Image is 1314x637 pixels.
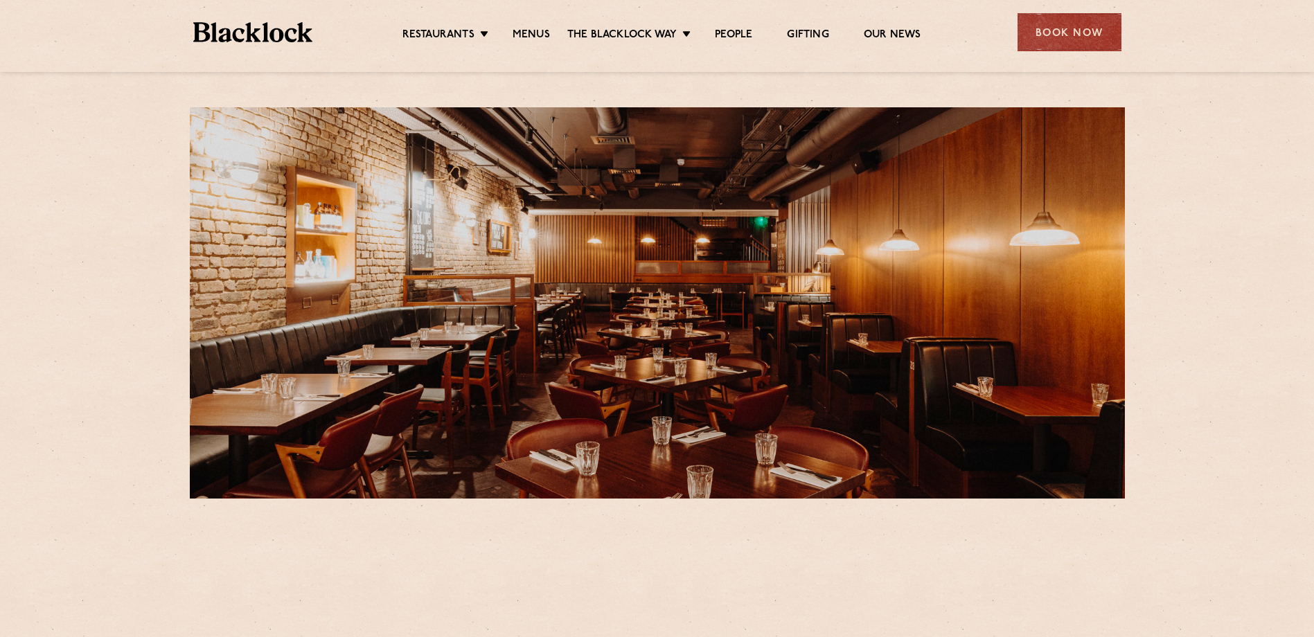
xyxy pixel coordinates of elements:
[1018,13,1121,51] div: Book Now
[193,22,313,42] img: BL_Textured_Logo-footer-cropped.svg
[715,28,752,44] a: People
[567,28,677,44] a: The Blacklock Way
[787,28,828,44] a: Gifting
[864,28,921,44] a: Our News
[402,28,474,44] a: Restaurants
[513,28,550,44] a: Menus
